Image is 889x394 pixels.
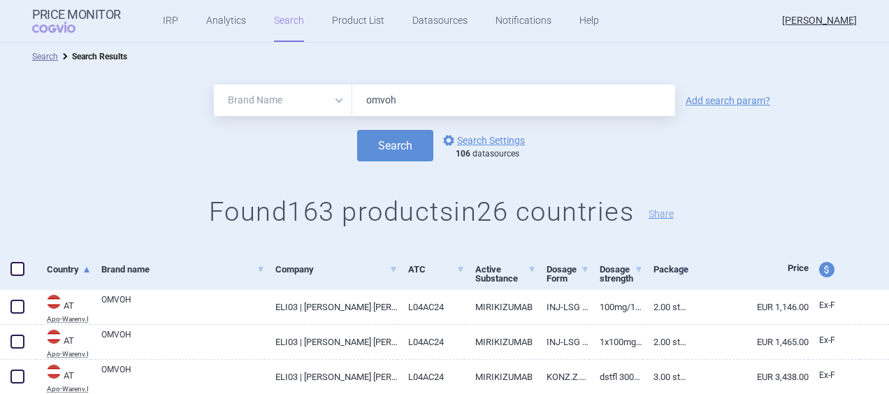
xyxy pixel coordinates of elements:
[101,328,265,353] a: OMVOH
[32,52,58,61] a: Search
[819,370,835,380] span: Ex-factory price
[788,263,809,273] span: Price
[465,360,536,394] a: MIRIKIZUMAB
[809,365,860,386] a: Ex-F
[809,330,860,351] a: Ex-F
[589,290,642,324] a: 100MG/1ML
[36,363,91,393] a: ATATApo-Warenv.I
[47,365,61,379] img: Austria
[47,330,61,344] img: Austria
[47,252,91,286] a: Country
[275,252,398,286] a: Company
[687,290,809,324] a: EUR 1,146.00
[32,8,121,34] a: Price MonitorCOGVIO
[643,360,688,394] a: 3.00 ST | Stück
[265,325,398,359] a: ELI03 | [PERSON_NAME] [PERSON_NAME] GES.M.B.H
[643,290,688,324] a: 2.00 ST | Stück
[47,316,91,323] abbr: Apo-Warenv.I — Apothekerverlag Warenverzeichnis. Online database developed by the Österreichische...
[357,130,433,161] button: Search
[687,360,809,394] a: EUR 3,438.00
[653,252,688,286] a: Package
[536,325,589,359] a: INJ-LSG IM FERTIGPEN
[687,325,809,359] a: EUR 1,465.00
[686,96,770,105] a: Add search param?
[547,252,589,295] a: Dosage Form
[465,325,536,359] a: MIRIKIZUMAB
[36,328,91,358] a: ATATApo-Warenv.I
[58,50,127,64] li: Search Results
[398,325,465,359] a: L04AC24
[819,300,835,310] span: Ex-factory price
[101,363,265,388] a: OMVOH
[465,290,536,324] a: MIRIKIZUMAB
[475,252,536,295] a: Active Substance
[101,252,265,286] a: Brand name
[440,132,525,149] a: Search Settings
[536,360,589,394] a: KONZ.Z.HERST.E.INF-LSG
[32,50,58,64] li: Search
[47,295,61,309] img: Austria
[536,290,589,324] a: INJ-LSG IM FERTIGPEN
[643,325,688,359] a: 2.00 ST | Stück
[32,8,121,22] strong: Price Monitor
[47,351,91,358] abbr: Apo-Warenv.I — Apothekerverlag Warenverzeichnis. Online database developed by the Österreichische...
[589,325,642,359] a: 1X100MG/1ML+ 1X200MG/2ML
[101,293,265,319] a: OMVOH
[398,290,465,324] a: L04AC24
[649,209,674,219] button: Share
[36,293,91,323] a: ATATApo-Warenv.I
[456,149,470,159] strong: 106
[265,290,398,324] a: ELI03 | [PERSON_NAME] [PERSON_NAME] GES.M.B.H
[600,252,642,295] a: Dosage strength
[398,360,465,394] a: L04AC24
[589,360,642,394] a: DSTFL 300MG/15ML 20MG/ML
[32,22,95,33] span: COGVIO
[809,295,860,316] a: Ex-F
[72,52,127,61] strong: Search Results
[819,335,835,345] span: Ex-factory price
[408,252,465,286] a: ATC
[47,386,91,393] abbr: Apo-Warenv.I — Apothekerverlag Warenverzeichnis. Online database developed by the Österreichische...
[265,360,398,394] a: ELI03 | [PERSON_NAME] [PERSON_NAME] GES.M.B.H
[456,149,532,160] div: datasources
